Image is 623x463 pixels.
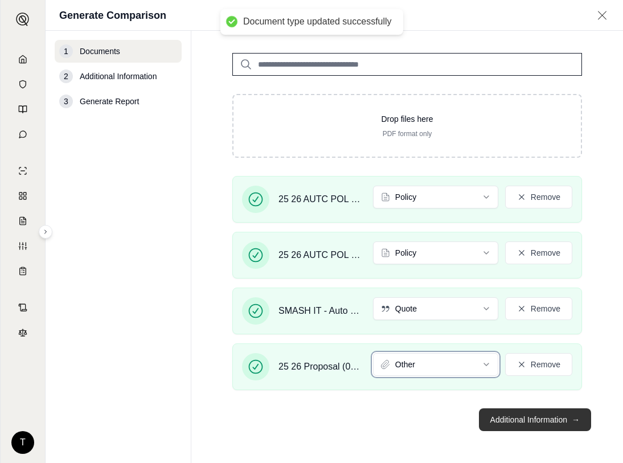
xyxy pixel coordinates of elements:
[252,113,563,125] p: Drop files here
[16,13,30,26] img: Expand sidebar
[7,296,38,319] a: Contract Analysis
[278,248,364,262] span: 25 26 AUTC POL 021425 Renewal 12 UEC GD5602 - Copy.pdf
[505,297,572,320] button: Remove
[39,225,52,239] button: Expand sidebar
[11,8,34,31] button: Expand sidebar
[59,44,73,58] div: 1
[7,260,38,282] a: Coverage Table
[80,71,157,82] span: Additional Information
[59,69,73,83] div: 2
[7,185,38,207] a: Policy Comparisons
[252,129,563,138] p: PDF format only
[7,98,38,121] a: Prompt Library
[7,73,38,96] a: Documents Vault
[80,96,139,107] span: Generate Report
[572,414,580,425] span: →
[278,192,364,206] span: 25 26 AUTC POL 070925 New EBA0751071.pdf
[7,48,38,71] a: Home
[7,210,38,232] a: Claim Coverage
[7,159,38,182] a: Single Policy
[243,16,392,28] div: Document type updated successfully
[7,123,38,146] a: Chat
[479,408,591,431] button: Additional Information→
[505,353,572,376] button: Remove
[7,321,38,344] a: Legal Search Engine
[278,304,364,318] span: SMASH IT - Auto Quote - Copy.pdf
[505,186,572,208] button: Remove
[80,46,120,57] span: Documents
[11,431,34,454] div: T
[59,7,166,23] h1: Generate Comparison
[7,235,38,257] a: Custom Report
[278,360,364,374] span: 25 26 Proposal (002).pdf
[505,241,572,264] button: Remove
[59,95,73,108] div: 3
